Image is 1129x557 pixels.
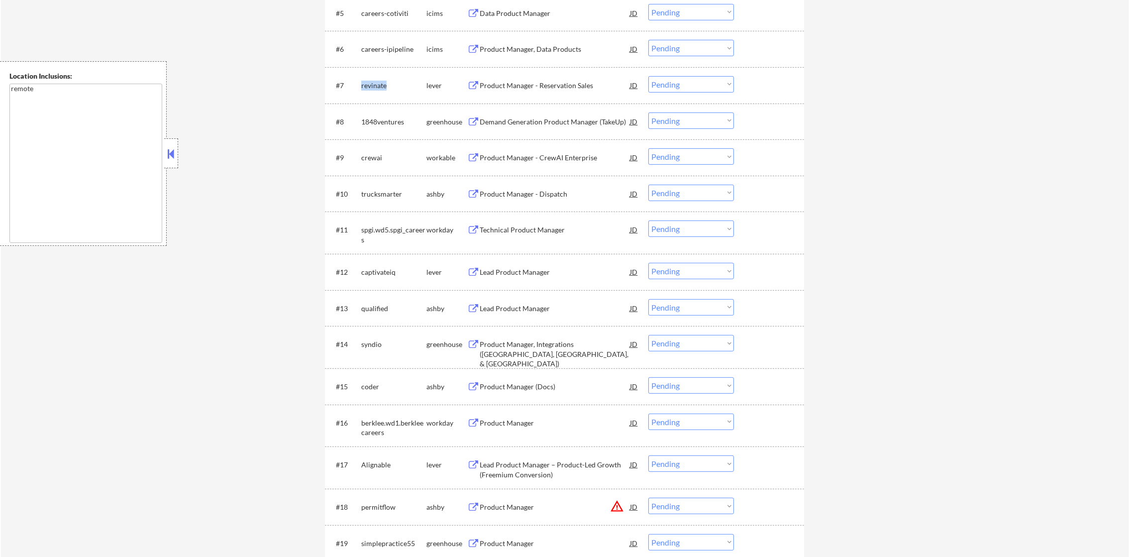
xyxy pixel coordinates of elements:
div: JD [629,148,639,166]
div: JD [629,112,639,130]
div: Lead Product Manager [480,267,630,277]
div: #16 [336,418,353,428]
div: permitflow [361,502,426,512]
div: careers-ipipeline [361,44,426,54]
div: syndio [361,339,426,349]
div: #13 [336,304,353,314]
div: simplepractice55 [361,539,426,549]
div: spgi.wd5.spgi_careers [361,225,426,244]
div: ashby [426,189,467,199]
div: greenhouse [426,117,467,127]
div: ashby [426,304,467,314]
div: JD [629,414,639,432]
div: Product Manager (Docs) [480,382,630,392]
div: ashby [426,502,467,512]
div: workable [426,153,467,163]
div: captivateiq [361,267,426,277]
div: #12 [336,267,353,277]
div: JD [629,40,639,58]
button: warning_amber [610,499,624,513]
div: Data Product Manager [480,8,630,18]
div: Product Manager - Dispatch [480,189,630,199]
div: careers-cotiviti [361,8,426,18]
div: #6 [336,44,353,54]
div: Product Manager [480,418,630,428]
div: crewai [361,153,426,163]
div: #18 [336,502,353,512]
div: Location Inclusions: [9,71,163,81]
div: Alignable [361,460,426,470]
div: JD [629,263,639,281]
div: lever [426,267,467,277]
div: JD [629,335,639,353]
div: workday [426,418,467,428]
div: Product Manager - CrewAI Enterprise [480,153,630,163]
div: JD [629,4,639,22]
div: Demand Generation Product Manager (TakeUp) [480,117,630,127]
div: qualified [361,304,426,314]
div: Product Manager [480,502,630,512]
div: icims [426,44,467,54]
div: lever [426,460,467,470]
div: #8 [336,117,353,127]
div: #14 [336,339,353,349]
div: JD [629,534,639,552]
div: trucksmarter [361,189,426,199]
div: coder [361,382,426,392]
div: Product Manager, Integrations ([GEOGRAPHIC_DATA], [GEOGRAPHIC_DATA], & [GEOGRAPHIC_DATA]) [480,339,630,369]
div: #19 [336,539,353,549]
div: JD [629,498,639,516]
div: Technical Product Manager [480,225,630,235]
div: JD [629,377,639,395]
div: Product Manager [480,539,630,549]
div: JD [629,185,639,203]
div: JD [629,76,639,94]
div: lever [426,81,467,91]
div: ashby [426,382,467,392]
div: #9 [336,153,353,163]
div: #10 [336,189,353,199]
div: icims [426,8,467,18]
div: #17 [336,460,353,470]
div: Product Manager, Data Products [480,44,630,54]
div: #5 [336,8,353,18]
div: Lead Product Manager – Product-Led Growth (Freemium Conversion) [480,460,630,479]
div: 1848ventures [361,117,426,127]
div: Product Manager - Reservation Sales [480,81,630,91]
div: JD [629,299,639,317]
div: JD [629,221,639,238]
div: #15 [336,382,353,392]
div: JD [629,455,639,473]
div: #7 [336,81,353,91]
div: workday [426,225,467,235]
div: revinate [361,81,426,91]
div: #11 [336,225,353,235]
div: greenhouse [426,339,467,349]
div: Lead Product Manager [480,304,630,314]
div: berklee.wd1.berkleecareers [361,418,426,438]
div: greenhouse [426,539,467,549]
